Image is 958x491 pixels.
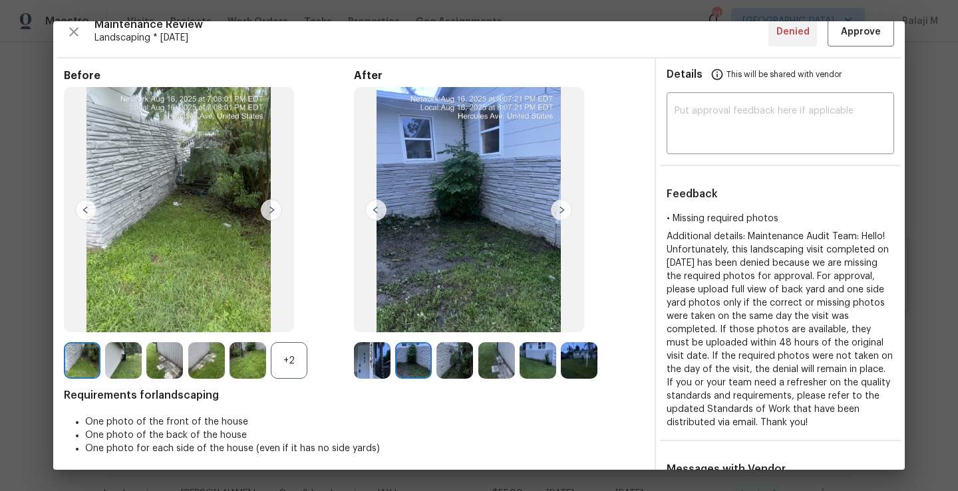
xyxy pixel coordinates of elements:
[64,389,644,402] span: Requirements for landscaping
[667,214,778,223] span: • Missing required photos
[667,58,703,90] span: Details
[667,189,718,199] span: Feedback
[94,18,768,31] span: Maintenance Review
[841,24,881,41] span: Approve
[85,429,644,442] li: One photo of the back of the house
[94,31,768,45] span: Landscaping * [DATE]
[551,199,572,221] img: right-chevron-button-url
[667,464,786,474] span: Messages with Vendor
[271,342,307,379] div: +2
[354,69,644,82] span: After
[667,232,893,427] span: Additional details: Maintenance Audit Team: Hello! Unfortunately, this landscaping visit complete...
[75,199,96,221] img: left-chevron-button-url
[64,69,354,82] span: Before
[85,415,644,429] li: One photo of the front of the house
[365,199,387,221] img: left-chevron-button-url
[85,442,644,455] li: One photo for each side of the house (even if it has no side yards)
[828,18,894,47] button: Approve
[726,58,842,90] span: This will be shared with vendor
[261,199,282,221] img: right-chevron-button-url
